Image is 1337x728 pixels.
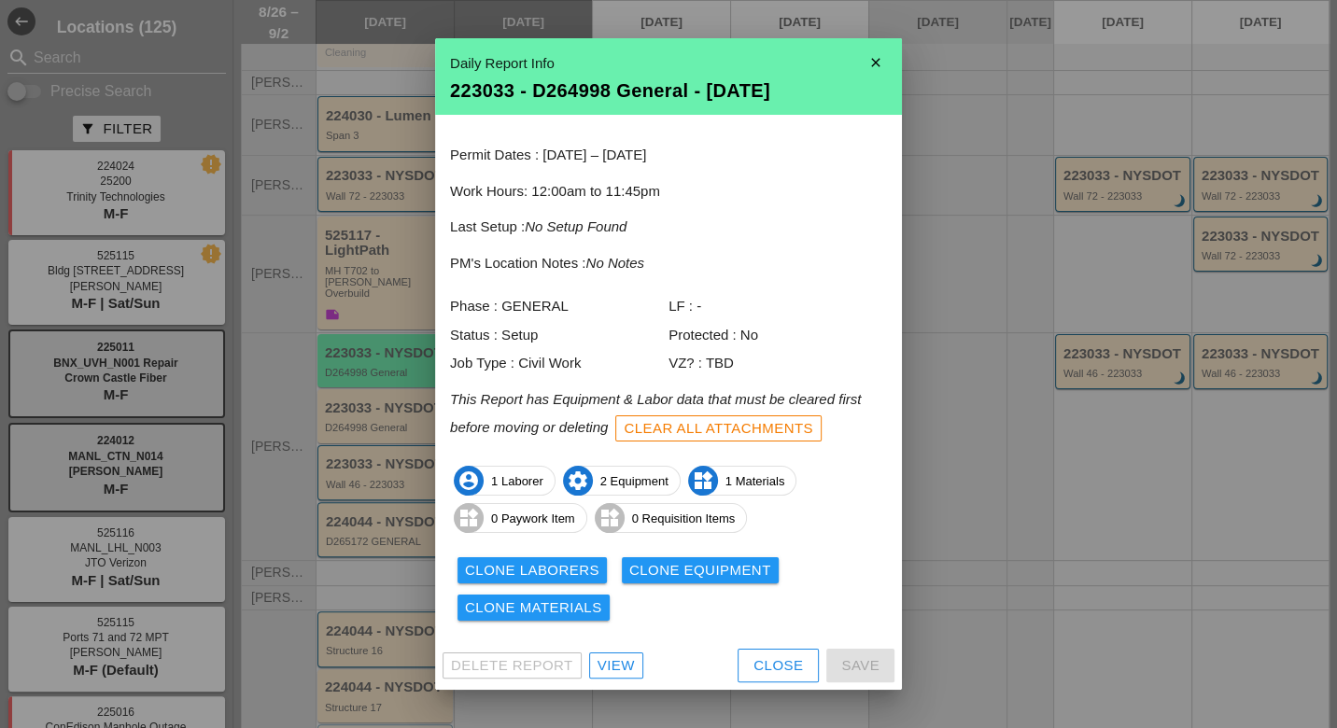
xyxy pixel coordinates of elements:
[668,325,887,346] div: Protected : No
[624,418,813,440] div: Clear All Attachments
[689,466,796,496] span: 1 Materials
[629,560,771,581] div: Clone Equipment
[450,391,861,435] i: This Report has Equipment & Labor data that must be cleared first before moving or deleting
[454,466,484,496] i: account_circle
[450,353,668,374] div: Job Type : Civil Work
[596,503,747,533] span: 0 Requisition Items
[668,296,887,317] div: LF : -
[450,145,887,166] p: Permit Dates : [DATE] – [DATE]
[454,503,484,533] i: widgets
[753,655,803,677] div: Close
[450,181,887,203] p: Work Hours: 12:00am to 11:45pm
[738,649,819,682] button: Close
[563,466,593,496] i: settings
[595,503,625,533] i: widgets
[450,296,668,317] div: Phase : GENERAL
[450,217,887,238] p: Last Setup :
[598,655,635,677] div: View
[668,353,887,374] div: VZ? : TBD
[450,53,887,75] div: Daily Report Info
[450,325,668,346] div: Status : Setup
[450,253,887,274] p: PM's Location Notes :
[455,466,555,496] span: 1 Laborer
[585,255,644,271] i: No Notes
[622,557,779,583] button: Clone Equipment
[525,218,626,234] i: No Setup Found
[457,595,610,621] button: Clone Materials
[615,415,822,441] button: Clear All Attachments
[455,503,586,533] span: 0 Paywork Item
[857,44,894,81] i: close
[589,652,643,679] a: View
[465,560,599,581] div: Clone Laborers
[457,557,607,583] button: Clone Laborers
[564,466,680,496] span: 2 Equipment
[688,466,718,496] i: widgets
[450,81,887,100] div: 223033 - D264998 General - [DATE]
[465,597,602,619] div: Clone Materials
